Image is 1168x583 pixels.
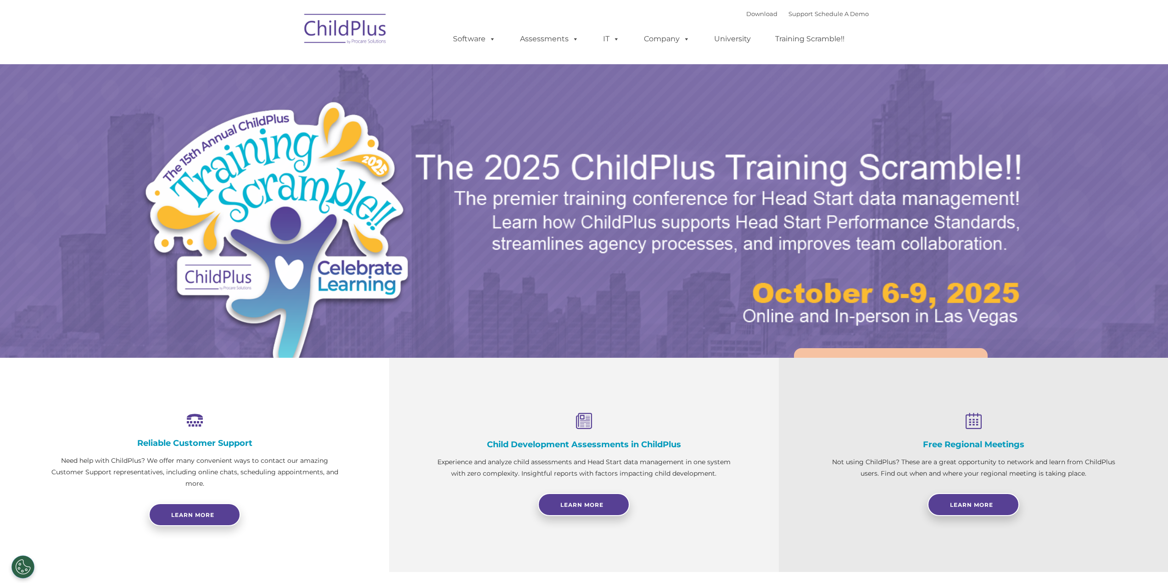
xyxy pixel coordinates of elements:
a: Company [635,30,699,48]
span: Learn more [171,511,214,518]
h4: Free Regional Meetings [825,439,1122,450]
a: Assessments [511,30,588,48]
span: Learn More [560,501,604,508]
p: Experience and analyze child assessments and Head Start data management in one system with zero c... [435,456,732,479]
a: Learn more [149,503,240,526]
a: IT [594,30,629,48]
a: University [705,30,760,48]
a: Schedule A Demo [815,10,869,17]
h4: Reliable Customer Support [46,438,343,448]
a: Training Scramble!! [766,30,854,48]
p: Need help with ChildPlus? We offer many convenient ways to contact our amazing Customer Support r... [46,455,343,489]
h4: Child Development Assessments in ChildPlus [435,439,732,450]
a: Download [746,10,777,17]
img: ChildPlus by Procare Solutions [300,7,391,53]
a: Learn More [928,493,1019,516]
a: Software [444,30,505,48]
p: Not using ChildPlus? These are a great opportunity to network and learn from ChildPlus users. Fin... [825,456,1122,479]
font: | [746,10,869,17]
a: Learn More [538,493,630,516]
a: Support [788,10,813,17]
button: Cookies Settings [11,555,34,578]
span: Learn More [950,501,993,508]
a: Learn More [794,348,988,400]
